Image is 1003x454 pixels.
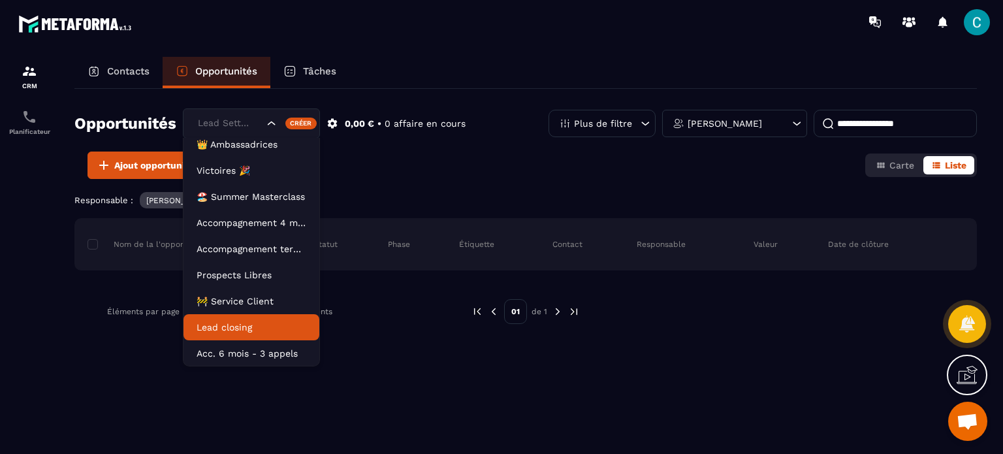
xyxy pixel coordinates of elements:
[197,216,306,229] p: Accompagnement 4 mois
[303,65,336,77] p: Tâches
[88,152,202,179] button: Ajout opportunité
[889,160,914,170] span: Carte
[285,118,317,129] div: Créer
[552,239,582,250] p: Contact
[183,108,320,138] div: Search for option
[197,190,306,203] p: 🏖️ Summer Masterclass
[3,99,56,145] a: schedulerschedulerPlanificateur
[945,160,966,170] span: Liste
[459,239,494,250] p: Étiquette
[195,116,264,131] input: Search for option
[74,195,133,205] p: Responsable :
[532,306,547,317] p: de 1
[3,54,56,99] a: formationformationCRM
[385,118,466,130] p: 0 affaire en cours
[197,347,306,360] p: Acc. 6 mois - 3 appels
[574,119,632,128] p: Plus de filtre
[504,299,527,324] p: 01
[377,118,381,130] p: •
[345,118,374,130] p: 0,00 €
[197,295,306,308] p: 🚧 Service Client
[88,239,206,250] p: Nom de la l'opportunité
[688,119,762,128] p: [PERSON_NAME]
[388,239,410,250] p: Phase
[197,242,306,255] p: Accompagnement terminé
[828,239,889,250] p: Date de clôture
[107,307,180,316] p: Éléments par page
[146,196,210,205] p: [PERSON_NAME]
[637,239,686,250] p: Responsable
[18,12,136,36] img: logo
[195,65,257,77] p: Opportunités
[488,306,500,317] img: prev
[552,306,564,317] img: next
[948,402,987,441] div: Ouvrir le chat
[568,306,580,317] img: next
[197,138,306,151] p: 👑 Ambassadrices
[754,239,778,250] p: Valeur
[471,306,483,317] img: prev
[197,164,306,177] p: Victoires 🎉
[74,110,176,137] h2: Opportunités
[114,159,194,172] span: Ajout opportunité
[3,82,56,89] p: CRM
[3,128,56,135] p: Planificateur
[22,63,37,79] img: formation
[74,57,163,88] a: Contacts
[197,321,306,334] p: Lead closing
[163,57,270,88] a: Opportunités
[313,239,338,250] p: Statut
[868,156,922,174] button: Carte
[197,268,306,282] p: Prospects Libres
[22,109,37,125] img: scheduler
[923,156,974,174] button: Liste
[270,57,349,88] a: Tâches
[107,65,150,77] p: Contacts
